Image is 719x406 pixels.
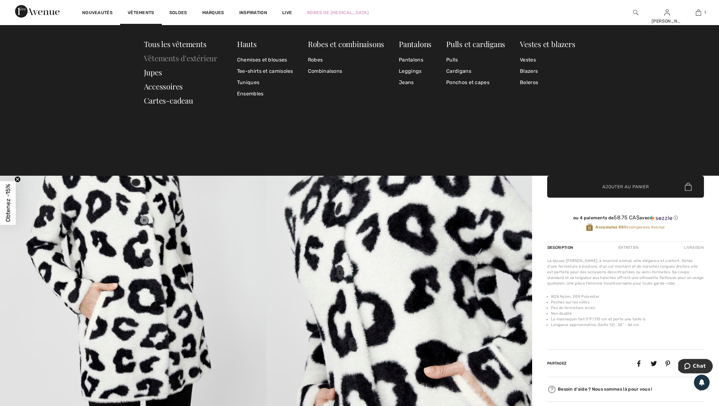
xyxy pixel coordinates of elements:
span: Récompenses Avenue [595,224,665,230]
a: Combinaisons [308,66,384,77]
span: Partagez [547,361,567,366]
div: ou 4 paiements de avec [547,215,704,221]
a: Nouveautés [82,10,113,17]
div: Livraison [682,242,704,253]
a: Live [282,9,292,16]
img: recherche [633,9,638,16]
a: Robes [308,54,384,66]
img: Sezzle [650,215,672,221]
li: Non doublé [551,311,704,316]
a: Vestes [520,54,575,66]
li: 80% Nylon, 20% Polyester [551,294,704,299]
strong: Accumulez 35 [595,225,624,229]
span: Obtenez -15% [4,184,12,222]
a: Accessoires [144,81,183,91]
div: Entretien [613,242,644,253]
div: Besoin d'aide ? Nous sommes là pour vous ! [547,385,704,394]
iframe: Ouvre un widget dans lequel vous pouvez chatter avec l’un de nos agents [678,359,713,375]
a: Leggings [399,66,431,77]
img: Mon panier [696,9,701,16]
a: Pantalons [399,54,431,66]
a: Se connecter [664,9,670,15]
a: Vêtements d'extérieur [144,53,217,63]
a: Pantalons [399,39,431,49]
a: Soldes [169,10,187,17]
li: Le mannequin fait 5'9"/175 cm et porte une taille 6. [551,316,704,322]
a: Vêtements [128,10,154,17]
span: 1 [704,10,706,15]
a: Boleros [520,77,575,88]
button: Close teaser [14,176,21,183]
a: Marques [202,10,224,17]
a: Cardigans [446,66,505,77]
img: 1ère Avenue [15,5,60,18]
a: Vestes et blazers [520,39,575,49]
a: Robes et combinaisons [308,39,384,49]
a: Chemises et blouses [237,54,293,66]
li: Poches sur les côtés [551,299,704,305]
span: Ajouter au panier [602,184,649,190]
a: Jeans [399,77,431,88]
img: Récompenses Avenue [586,223,593,232]
a: Hauts [237,39,257,49]
span: 58.75 CA$ [614,214,639,221]
a: Cartes-cadeau [144,95,193,105]
a: 1 [683,9,714,16]
img: Bag.svg [685,183,692,191]
div: ou 4 paiements de58.75 CA$avecSezzle Cliquez pour en savoir plus sur Sezzle [547,215,704,223]
li: Pas de fermeture éclair [551,305,704,311]
a: Jupes [144,67,162,77]
li: Longueur approximative (taille 12) : 26" - 66 cm [551,322,704,328]
a: Pulls et cardigans [446,39,505,49]
img: Arrow2.svg [697,388,703,391]
div: La blouse [PERSON_NAME], à imprimé animal, allie élégance et confort. Dotée d'une fermeture à bou... [547,258,704,286]
a: Tee-shirts et camisoles [237,66,293,77]
a: Tous les vêtements [144,39,207,49]
div: Description [547,242,574,253]
span: Inspiration [239,10,267,17]
button: Ajouter au panier [547,176,704,198]
div: [PERSON_NAME] [652,18,682,24]
a: Blazers [520,66,575,77]
img: Mes infos [664,9,670,16]
a: Ensembles [237,88,293,99]
a: Tuniques [237,77,293,88]
a: Ponchos et capes [446,77,505,88]
a: Pulls [446,54,505,66]
a: Robes de [MEDICAL_DATA] [307,9,369,16]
